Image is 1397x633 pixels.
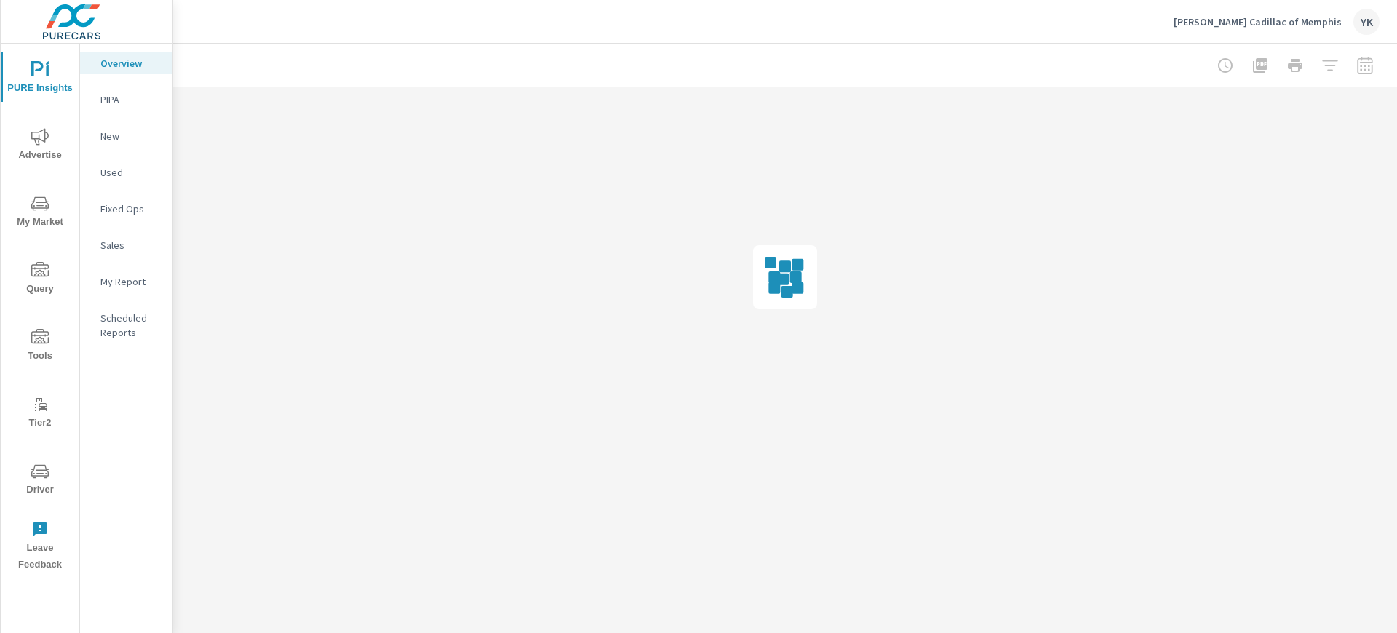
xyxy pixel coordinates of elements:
div: nav menu [1,44,79,579]
div: YK [1353,9,1380,35]
div: My Report [80,271,172,292]
div: PIPA [80,89,172,111]
p: [PERSON_NAME] Cadillac of Memphis [1174,15,1342,28]
span: Advertise [5,128,75,164]
p: New [100,129,161,143]
span: Driver [5,463,75,498]
p: Fixed Ops [100,202,161,216]
div: Scheduled Reports [80,307,172,343]
p: My Report [100,274,161,289]
span: Tools [5,329,75,365]
span: Query [5,262,75,298]
p: Overview [100,56,161,71]
span: Tier2 [5,396,75,431]
div: New [80,125,172,147]
span: My Market [5,195,75,231]
p: Sales [100,238,161,252]
p: Used [100,165,161,180]
span: PURE Insights [5,61,75,97]
div: Overview [80,52,172,74]
div: Used [80,162,172,183]
div: Fixed Ops [80,198,172,220]
p: PIPA [100,92,161,107]
p: Scheduled Reports [100,311,161,340]
span: Leave Feedback [5,521,75,573]
div: Sales [80,234,172,256]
